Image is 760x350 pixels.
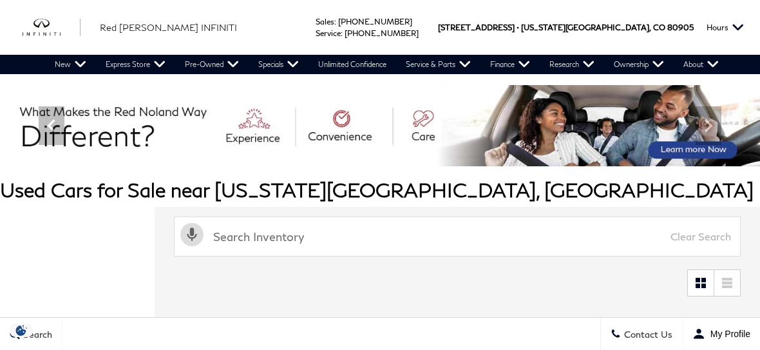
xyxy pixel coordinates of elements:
a: [PHONE_NUMBER] [345,28,419,38]
a: [STREET_ADDRESS] • [US_STATE][GEOGRAPHIC_DATA], CO 80905 [438,23,694,32]
span: Go to slide 2 [365,142,377,155]
svg: Click to toggle on voice search [180,223,204,246]
div: Previous [39,106,64,145]
div: Next [696,106,721,145]
span: Service [316,28,341,38]
span: Search [20,329,52,340]
img: Opt-Out Icon [6,324,36,337]
span: : [334,17,336,26]
span: Go to slide 4 [401,142,413,155]
button: Open user profile menu [683,318,760,350]
span: Sales [316,17,334,26]
input: Search Inventory [174,217,741,257]
a: New [45,55,96,74]
span: Go to slide 1 [347,142,359,155]
a: Ownership [604,55,674,74]
img: INFINITI [23,19,81,36]
a: Red [PERSON_NAME] INFINITI [100,21,237,34]
a: infiniti [23,19,81,36]
span: Go to slide 3 [383,142,395,155]
a: Specials [249,55,309,74]
a: Express Store [96,55,175,74]
a: Research [540,55,604,74]
a: Finance [480,55,540,74]
a: Service & Parts [396,55,480,74]
nav: Main Navigation [45,55,728,74]
section: Click to Open Cookie Consent Modal [6,324,36,337]
span: Contact Us [621,329,672,340]
a: Pre-Owned [175,55,249,74]
span: : [341,28,343,38]
span: My Profile [705,329,750,339]
span: Red [PERSON_NAME] INFINITI [100,22,237,33]
a: Unlimited Confidence [309,55,396,74]
a: [PHONE_NUMBER] [338,17,412,26]
a: About [674,55,728,74]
